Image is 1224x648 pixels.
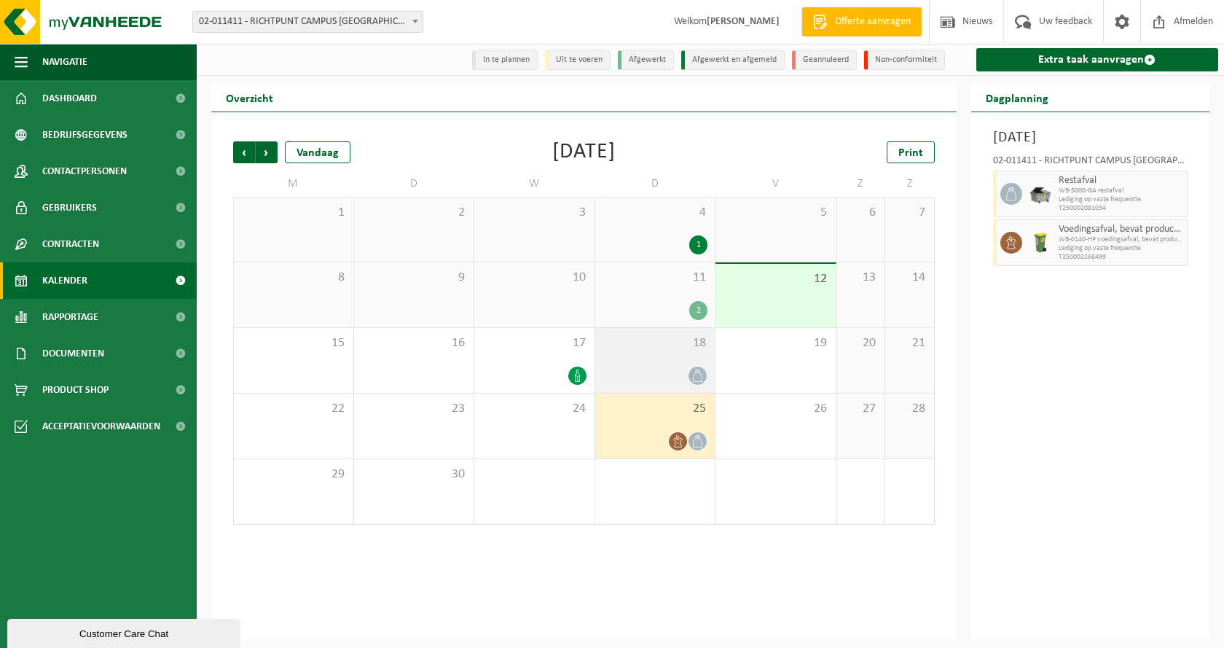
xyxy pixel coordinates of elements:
span: 13 [844,270,877,286]
span: 7 [892,205,926,221]
span: Bedrijfsgegevens [42,117,127,153]
td: Z [836,171,885,197]
span: WB-0140-HP voedingsafval, bevat producten van dierlijke oors [1059,235,1184,244]
span: WB-5000-GA restafval [1059,187,1184,195]
td: M [233,171,354,197]
span: Acceptatievoorwaarden [42,408,160,445]
span: Volgende [256,141,278,163]
span: 28 [892,401,926,417]
span: 02-011411 - RICHTPUNT CAMPUS EEKLO - EEKLO [193,12,423,32]
div: [DATE] [552,141,616,163]
td: V [715,171,836,197]
span: Offerte aanvragen [831,15,914,29]
span: Product Shop [42,372,109,408]
td: D [595,171,716,197]
span: 4 [603,205,708,221]
li: Afgewerkt [618,50,674,70]
h2: Dagplanning [971,83,1063,112]
li: Geannuleerd [792,50,857,70]
span: Vorige [233,141,255,163]
img: WB-0140-HPE-GN-50 [1029,232,1051,254]
span: Navigatie [42,44,87,80]
span: 5 [723,205,828,221]
h2: Overzicht [211,83,288,112]
span: 23 [361,401,467,417]
li: Afgewerkt en afgemeld [681,50,785,70]
span: 8 [241,270,346,286]
li: In te plannen [472,50,538,70]
span: 24 [482,401,587,417]
a: Extra taak aanvragen [976,48,1219,71]
td: D [354,171,475,197]
span: T250002268499 [1059,253,1184,262]
a: Print [887,141,935,163]
span: 20 [844,335,877,351]
span: 21 [892,335,926,351]
div: 1 [689,235,707,254]
span: Contracten [42,226,99,262]
span: Gebruikers [42,190,97,226]
span: 17 [482,335,587,351]
a: Offerte aanvragen [801,7,922,36]
span: 16 [361,335,467,351]
span: Rapportage [42,299,98,335]
span: 27 [844,401,877,417]
span: 12 [723,271,828,287]
span: Documenten [42,335,104,372]
span: Voedingsafval, bevat producten van dierlijke oorsprong, onverpakt, categorie 3 [1059,224,1184,235]
span: 19 [723,335,828,351]
span: Kalender [42,262,87,299]
span: 1 [241,205,346,221]
div: 02-011411 - RICHTPUNT CAMPUS [GEOGRAPHIC_DATA] - [GEOGRAPHIC_DATA] [993,156,1188,171]
span: 30 [361,467,467,483]
div: Vandaag [285,141,350,163]
iframe: chat widget [7,616,243,648]
span: 6 [844,205,877,221]
span: 26 [723,401,828,417]
h3: [DATE] [993,127,1188,149]
span: 22 [241,401,346,417]
span: 2 [361,205,467,221]
span: 14 [892,270,926,286]
span: 3 [482,205,587,221]
span: 18 [603,335,708,351]
td: W [474,171,595,197]
span: 9 [361,270,467,286]
span: 29 [241,467,346,483]
td: Z [885,171,934,197]
span: Lediging op vaste frequentie [1059,195,1184,204]
strong: [PERSON_NAME] [707,16,780,27]
span: T250002081034 [1059,204,1184,213]
span: 02-011411 - RICHTPUNT CAMPUS EEKLO - EEKLO [192,11,423,33]
div: 2 [689,301,707,320]
span: Dashboard [42,80,97,117]
li: Non-conformiteit [864,50,945,70]
li: Uit te voeren [545,50,611,70]
span: 15 [241,335,346,351]
span: 10 [482,270,587,286]
span: Print [898,147,923,159]
span: Restafval [1059,175,1184,187]
span: 11 [603,270,708,286]
span: 25 [603,401,708,417]
img: WB-5000-GAL-GY-01 [1029,183,1051,205]
span: Contactpersonen [42,153,127,190]
span: Lediging op vaste frequentie [1059,244,1184,253]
